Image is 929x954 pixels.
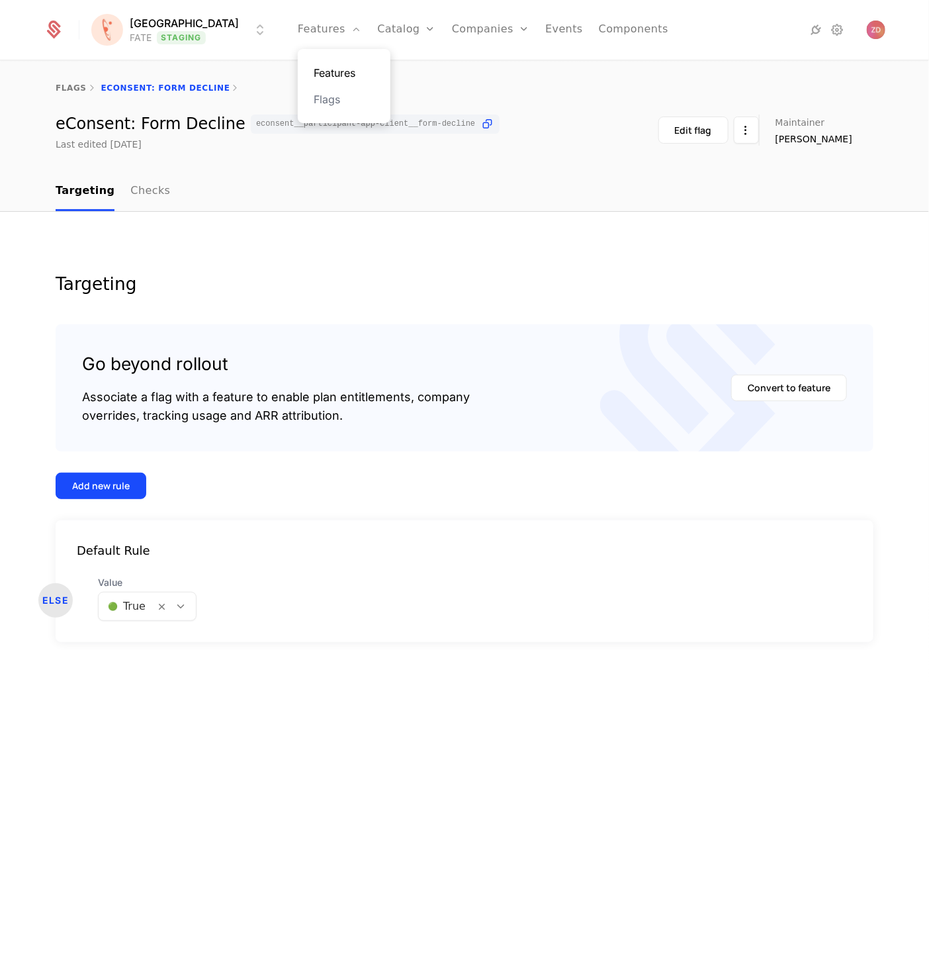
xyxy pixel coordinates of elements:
[809,22,824,38] a: Integrations
[91,14,123,46] img: Florence
[734,117,759,144] button: Select action
[56,542,873,560] div: Default Rule
[314,91,375,107] a: Flags
[56,138,142,151] div: Last edited [DATE]
[775,118,825,127] span: Maintainer
[775,132,852,146] span: [PERSON_NAME]
[56,83,87,93] a: flags
[130,31,152,44] div: FATE
[56,115,500,134] div: eConsent: Form Decline
[56,172,114,211] a: Targeting
[98,576,197,589] span: Value
[731,375,847,401] button: Convert to feature
[314,65,375,81] a: Features
[130,172,170,211] a: Checks
[56,172,170,211] ul: Choose Sub Page
[867,21,885,39] button: Open user button
[72,479,130,493] div: Add new rule
[675,124,712,137] div: Edit flag
[38,583,73,618] div: ELSE
[867,21,885,39] img: Zlatko Despotovic
[56,473,146,499] button: Add new rule
[82,351,470,377] div: Go beyond rollout
[56,172,873,211] nav: Main
[830,22,846,38] a: Settings
[658,117,729,144] button: Edit flag
[95,15,268,44] button: Select environment
[157,31,205,44] span: Staging
[82,388,470,425] div: Associate a flag with a feature to enable plan entitlements, company overrides, tracking usage an...
[130,15,239,31] span: [GEOGRAPHIC_DATA]
[56,275,873,293] div: Targeting
[256,120,475,128] span: econsent__participant-app-client__form-decline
